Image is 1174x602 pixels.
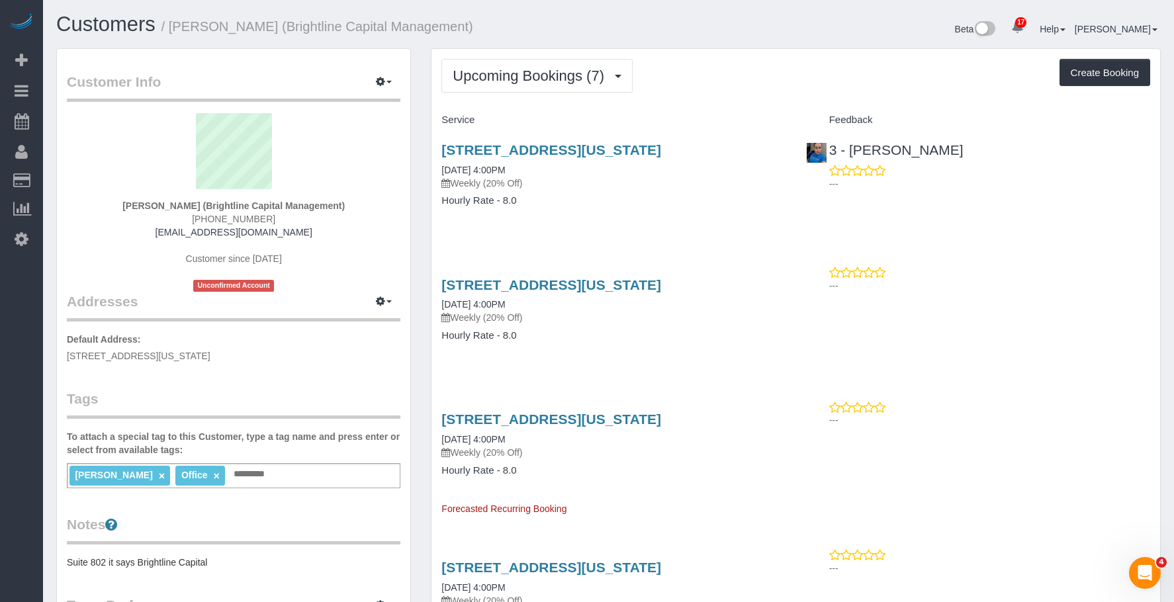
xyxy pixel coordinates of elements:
p: Weekly (20% Off) [441,177,786,190]
span: [PHONE_NUMBER] [192,214,275,224]
img: Automaid Logo [8,13,34,32]
h4: Hourly Rate - 8.0 [441,330,786,341]
span: [PERSON_NAME] [75,470,152,480]
pre: Suite 802 it says Brightline Capital [67,556,400,569]
button: Upcoming Bookings (7) [441,59,633,93]
span: [STREET_ADDRESS][US_STATE] [67,351,210,361]
legend: Tags [67,389,400,419]
a: [EMAIL_ADDRESS][DOMAIN_NAME] [156,227,312,237]
strong: [PERSON_NAME] (Brightline Capital Management) [122,200,345,211]
legend: Notes [67,515,400,544]
a: [STREET_ADDRESS][US_STATE] [441,560,661,575]
h4: Service [441,114,786,126]
label: Default Address: [67,333,141,346]
h4: Hourly Rate - 8.0 [441,465,786,476]
iframe: Intercom live chat [1129,557,1161,589]
span: Upcoming Bookings (7) [453,67,611,84]
h4: Hourly Rate - 8.0 [441,195,786,206]
p: --- [829,413,1150,427]
a: [STREET_ADDRESS][US_STATE] [441,142,661,157]
span: Customer since [DATE] [186,253,282,264]
a: [DATE] 4:00PM [441,434,505,445]
p: Weekly (20% Off) [441,311,786,324]
a: [STREET_ADDRESS][US_STATE] [441,277,661,292]
a: × [213,470,219,482]
p: --- [829,562,1150,575]
span: 17 [1015,17,1026,28]
button: Create Booking [1060,59,1150,87]
a: 3 - [PERSON_NAME] [806,142,964,157]
a: [DATE] 4:00PM [441,299,505,310]
a: Beta [955,24,996,34]
p: --- [829,177,1150,191]
a: [DATE] 4:00PM [441,165,505,175]
a: [PERSON_NAME] [1075,24,1157,34]
a: [STREET_ADDRESS][US_STATE] [441,411,661,427]
p: Weekly (20% Off) [441,446,786,459]
a: Help [1040,24,1065,34]
small: / [PERSON_NAME] (Brightline Capital Management) [161,19,473,34]
a: [DATE] 4:00PM [441,582,505,593]
label: To attach a special tag to this Customer, type a tag name and press enter or select from availabl... [67,430,400,456]
legend: Customer Info [67,72,400,102]
a: 17 [1005,13,1030,42]
span: Unconfirmed Account [193,280,274,291]
img: New interface [973,21,995,38]
span: Forecasted Recurring Booking [441,503,566,514]
span: 4 [1156,557,1167,568]
span: Office [181,470,208,480]
p: --- [829,279,1150,292]
a: Customers [56,13,156,36]
a: × [159,470,165,482]
img: 3 - Geraldin Bastidas [807,143,827,163]
h4: Feedback [806,114,1150,126]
